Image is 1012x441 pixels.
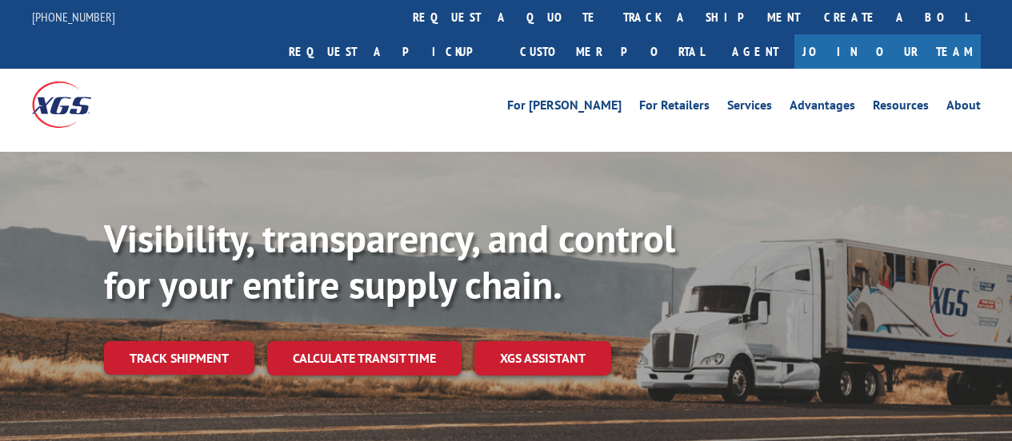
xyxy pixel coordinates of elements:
a: Join Our Team [794,34,981,69]
a: Services [727,99,772,117]
a: Customer Portal [508,34,716,69]
a: About [946,99,981,117]
a: Calculate transit time [267,341,462,375]
a: XGS ASSISTANT [474,341,611,375]
a: Agent [716,34,794,69]
b: Visibility, transparency, and control for your entire supply chain. [104,213,675,309]
a: Advantages [790,99,855,117]
a: Track shipment [104,341,254,375]
a: For [PERSON_NAME] [507,99,622,117]
a: [PHONE_NUMBER] [32,9,115,25]
a: For Retailers [639,99,710,117]
a: Request a pickup [277,34,508,69]
a: Resources [873,99,929,117]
